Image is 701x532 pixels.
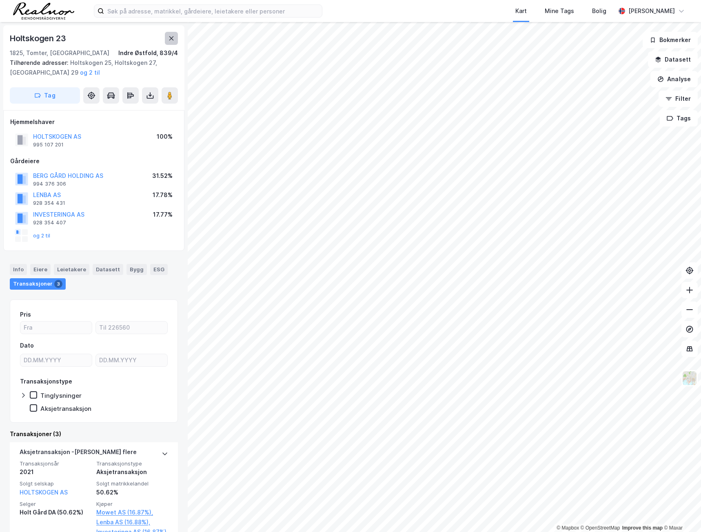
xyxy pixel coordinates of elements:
[153,210,173,219] div: 17.77%
[118,48,178,58] div: Indre Østfold, 839/4
[54,264,89,275] div: Leietakere
[682,370,697,386] img: Z
[33,219,66,226] div: 928 354 407
[20,480,91,487] span: Solgt selskap
[10,59,70,66] span: Tilhørende adresser:
[40,392,82,399] div: Tinglysninger
[20,501,91,508] span: Selger
[557,525,579,531] a: Mapbox
[96,321,167,334] input: Til 226560
[592,6,606,16] div: Bolig
[545,6,574,16] div: Mine Tags
[622,525,663,531] a: Improve this map
[96,488,168,497] div: 50.62%
[96,460,168,467] span: Transaksjonstype
[660,493,701,532] div: Kontrollprogram for chat
[10,48,109,58] div: 1825, Tomter, [GEOGRAPHIC_DATA]
[20,467,91,477] div: 2021
[96,467,168,477] div: Aksjetransaksjon
[96,508,168,517] a: Mowet AS (16.87%),
[30,264,51,275] div: Eiere
[96,480,168,487] span: Solgt matrikkelandel
[628,6,675,16] div: [PERSON_NAME]
[10,87,80,104] button: Tag
[153,190,173,200] div: 17.78%
[54,280,62,288] div: 3
[10,32,67,45] div: Holtskogen 23
[104,5,322,17] input: Søk på adresse, matrikkel, gårdeiere, leietakere eller personer
[152,171,173,181] div: 31.52%
[10,264,27,275] div: Info
[33,181,66,187] div: 994 376 306
[20,341,34,350] div: Dato
[10,429,178,439] div: Transaksjoner (3)
[515,6,527,16] div: Kart
[20,377,72,386] div: Transaksjonstype
[20,460,91,467] span: Transaksjonsår
[33,142,64,148] div: 995 107 201
[126,264,147,275] div: Bygg
[20,489,68,496] a: HOLTSKOGEN AS
[648,51,698,68] button: Datasett
[10,278,66,290] div: Transaksjoner
[20,321,92,334] input: Fra
[150,264,168,275] div: ESG
[20,354,92,366] input: DD.MM.YYYY
[20,447,137,460] div: Aksjetransaksjon - [PERSON_NAME] flere
[96,501,168,508] span: Kjøper
[157,132,173,142] div: 100%
[10,156,177,166] div: Gårdeiere
[10,117,177,127] div: Hjemmelshaver
[13,2,74,20] img: realnor-logo.934646d98de889bb5806.png
[650,71,698,87] button: Analyse
[660,493,701,532] iframe: Chat Widget
[93,264,123,275] div: Datasett
[659,91,698,107] button: Filter
[643,32,698,48] button: Bokmerker
[96,517,168,527] a: Lenba AS (16.88%),
[40,405,91,412] div: Aksjetransaksjon
[660,110,698,126] button: Tags
[10,58,171,78] div: Holtskogen 25, Holtskogen 27, [GEOGRAPHIC_DATA] 29
[581,525,620,531] a: OpenStreetMap
[20,508,91,517] div: Holt Gård DA (50.62%)
[20,310,31,319] div: Pris
[96,354,167,366] input: DD.MM.YYYY
[33,200,65,206] div: 928 354 431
